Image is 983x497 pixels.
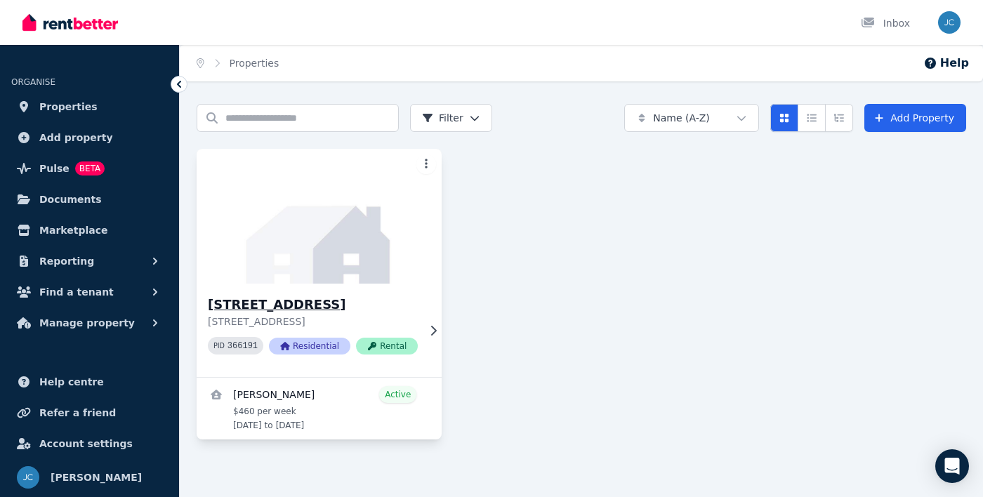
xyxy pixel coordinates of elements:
[11,399,168,427] a: Refer a friend
[825,104,853,132] button: Expanded list view
[11,77,55,87] span: ORGANISE
[197,149,442,377] a: 17 Channel St, Bushland Beach[STREET_ADDRESS][STREET_ADDRESS]PID 366191ResidentialRental
[39,253,94,270] span: Reporting
[39,284,114,300] span: Find a tenant
[356,338,418,354] span: Rental
[269,338,350,354] span: Residential
[798,104,826,132] button: Compact list view
[51,469,142,486] span: [PERSON_NAME]
[190,145,448,287] img: 17 Channel St, Bushland Beach
[11,368,168,396] a: Help centre
[11,247,168,275] button: Reporting
[11,154,168,183] a: PulseBETA
[17,466,39,489] img: Jason Clarke
[770,104,853,132] div: View options
[422,111,463,125] span: Filter
[208,295,418,314] h3: [STREET_ADDRESS]
[861,16,910,30] div: Inbox
[39,373,104,390] span: Help centre
[180,45,296,81] nav: Breadcrumb
[11,430,168,458] a: Account settings
[864,104,966,132] a: Add Property
[39,435,133,452] span: Account settings
[11,278,168,306] button: Find a tenant
[213,342,225,350] small: PID
[208,314,418,329] p: [STREET_ADDRESS]
[227,341,258,351] code: 366191
[39,129,113,146] span: Add property
[39,222,107,239] span: Marketplace
[11,93,168,121] a: Properties
[39,404,116,421] span: Refer a friend
[770,104,798,132] button: Card view
[938,11,961,34] img: Jason Clarke
[39,314,135,331] span: Manage property
[11,185,168,213] a: Documents
[923,55,969,72] button: Help
[624,104,759,132] button: Name (A-Z)
[11,216,168,244] a: Marketplace
[39,98,98,115] span: Properties
[653,111,710,125] span: Name (A-Z)
[22,12,118,33] img: RentBetter
[230,58,279,69] a: Properties
[416,154,436,174] button: More options
[11,124,168,152] a: Add property
[410,104,492,132] button: Filter
[11,309,168,337] button: Manage property
[39,160,70,177] span: Pulse
[935,449,969,483] div: Open Intercom Messenger
[197,378,442,439] a: View details for Denise Johnson
[39,191,102,208] span: Documents
[75,161,105,175] span: BETA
